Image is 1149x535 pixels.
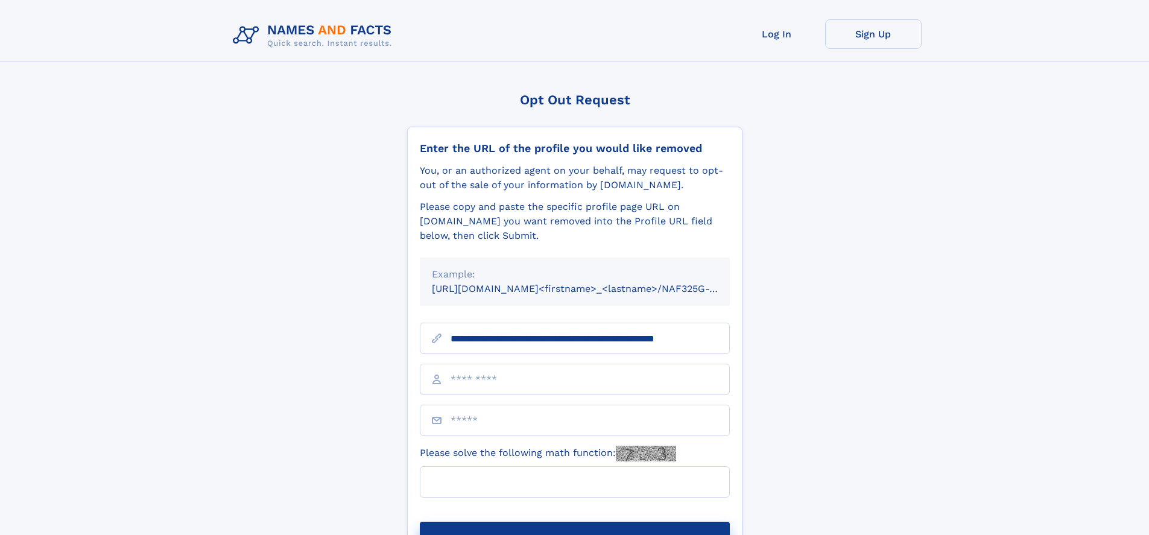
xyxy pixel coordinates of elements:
div: You, or an authorized agent on your behalf, may request to opt-out of the sale of your informatio... [420,163,730,192]
small: [URL][DOMAIN_NAME]<firstname>_<lastname>/NAF325G-xxxxxxxx [432,283,753,294]
a: Log In [729,19,825,49]
div: Opt Out Request [407,92,742,107]
img: Logo Names and Facts [228,19,402,52]
a: Sign Up [825,19,922,49]
label: Please solve the following math function: [420,446,676,461]
div: Enter the URL of the profile you would like removed [420,142,730,155]
div: Please copy and paste the specific profile page URL on [DOMAIN_NAME] you want removed into the Pr... [420,200,730,243]
div: Example: [432,267,718,282]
